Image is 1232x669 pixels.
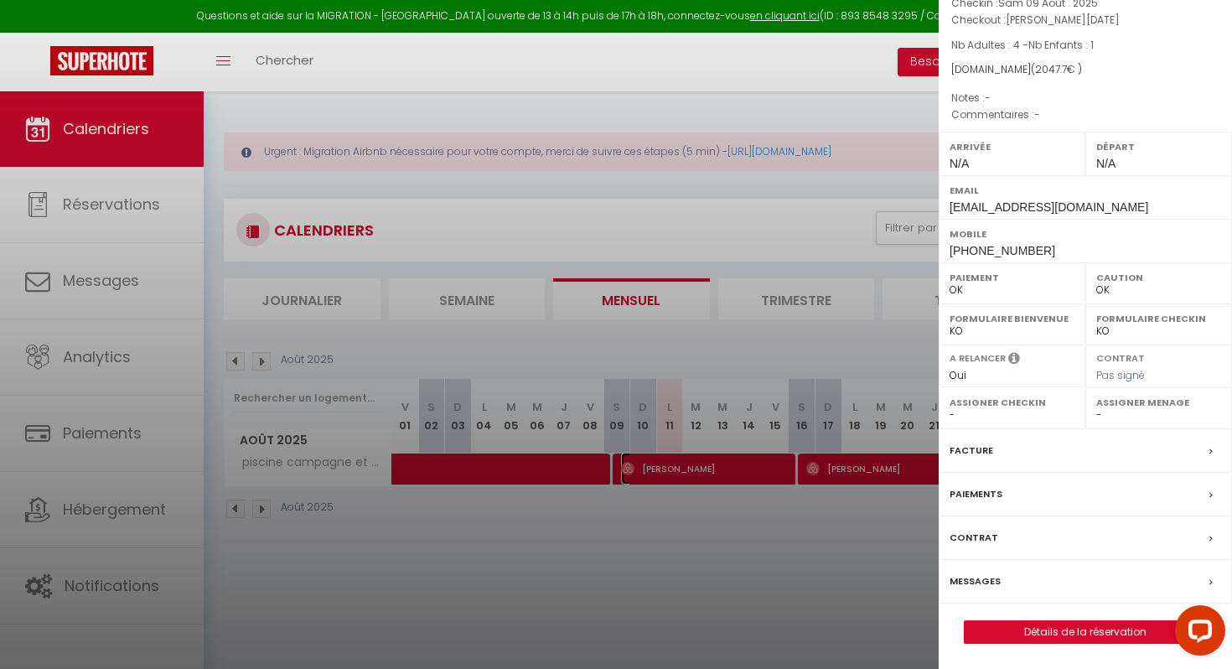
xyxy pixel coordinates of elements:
label: Contrat [950,529,998,547]
label: Contrat [1096,351,1145,362]
label: Email [950,182,1221,199]
span: ( € ) [1031,62,1082,76]
div: [DOMAIN_NAME] [951,62,1219,78]
label: Formulaire Checkin [1096,310,1221,327]
span: - [1034,107,1040,122]
span: N/A [1096,157,1116,170]
p: Notes : [951,90,1219,106]
span: [PERSON_NAME][DATE] [1006,13,1120,27]
p: Checkout : [951,12,1219,29]
label: A relancer [950,351,1006,366]
a: Détails de la réservation [965,621,1206,643]
p: Commentaires : [951,106,1219,123]
label: Assigner Menage [1096,394,1221,411]
label: Mobile [950,226,1221,242]
label: Arrivée [950,138,1074,155]
label: Paiements [950,485,1002,503]
label: Assigner Checkin [950,394,1074,411]
label: Paiement [950,269,1074,286]
label: Départ [1096,138,1221,155]
iframe: LiveChat chat widget [1162,599,1232,669]
label: Caution [1096,269,1221,286]
span: Pas signé [1096,368,1145,382]
span: N/A [950,157,969,170]
span: 2047.7 [1035,62,1067,76]
span: [EMAIL_ADDRESS][DOMAIN_NAME] [950,200,1148,214]
span: [PHONE_NUMBER] [950,244,1055,257]
i: Sélectionner OUI si vous souhaiter envoyer les séquences de messages post-checkout [1008,351,1020,370]
label: Formulaire Bienvenue [950,310,1074,327]
label: Messages [950,573,1001,590]
span: Nb Adultes : 4 - [951,38,1094,52]
span: - [985,91,991,105]
button: Détails de la réservation [964,620,1207,644]
span: Nb Enfants : 1 [1028,38,1094,52]
label: Facture [950,442,993,459]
